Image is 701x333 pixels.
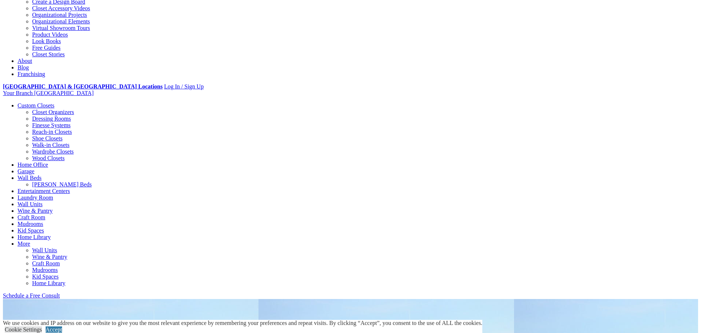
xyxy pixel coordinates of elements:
[32,45,61,51] a: Free Guides
[32,142,69,148] a: Walk-in Closets
[164,83,203,90] a: Log In / Sign Up
[32,135,62,141] a: Shoe Closets
[32,25,90,31] a: Virtual Showroom Tours
[3,90,94,96] a: Your Branch [GEOGRAPHIC_DATA]
[18,221,43,227] a: Mudrooms
[32,280,65,286] a: Home Library
[18,194,53,201] a: Laundry Room
[18,175,42,181] a: Wall Beds
[32,116,71,122] a: Dressing Rooms
[32,122,70,128] a: Finesse Systems
[32,260,60,266] a: Craft Room
[32,109,74,115] a: Closet Organizers
[18,234,51,240] a: Home Library
[18,71,45,77] a: Franchising
[3,90,32,96] span: Your Branch
[32,155,65,161] a: Wood Closets
[32,148,74,155] a: Wardrobe Closets
[18,102,54,109] a: Custom Closets
[18,162,48,168] a: Home Office
[32,267,58,273] a: Mudrooms
[32,38,61,44] a: Look Books
[32,31,68,38] a: Product Videos
[18,58,32,64] a: About
[18,201,42,207] a: Wall Units
[32,12,87,18] a: Organizational Projects
[18,188,70,194] a: Entertainment Centers
[32,247,57,253] a: Wall Units
[18,214,45,220] a: Craft Room
[3,320,482,326] div: We use cookies and IP address on our website to give you the most relevant experience by remember...
[18,227,44,234] a: Kid Spaces
[5,326,42,333] a: Cookie Settings
[32,129,72,135] a: Reach-in Closets
[18,168,34,174] a: Garage
[32,5,90,11] a: Closet Accessory Videos
[46,326,62,333] a: Accept
[34,90,93,96] span: [GEOGRAPHIC_DATA]
[18,208,53,214] a: Wine & Pantry
[3,292,60,299] a: Schedule a Free Consult (opens a dropdown menu)
[32,254,67,260] a: Wine & Pantry
[32,273,58,280] a: Kid Spaces
[18,241,30,247] a: More menu text will display only on big screen
[3,83,162,90] a: [GEOGRAPHIC_DATA] & [GEOGRAPHIC_DATA] Locations
[18,64,29,71] a: Blog
[32,181,92,188] a: [PERSON_NAME] Beds
[32,18,90,24] a: Organizational Elements
[32,51,65,57] a: Closet Stories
